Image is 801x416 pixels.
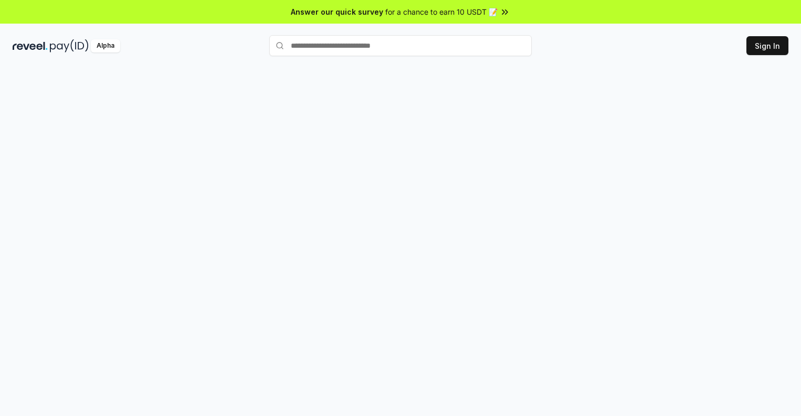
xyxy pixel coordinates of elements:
[291,6,383,17] span: Answer our quick survey
[385,6,498,17] span: for a chance to earn 10 USDT 📝
[91,39,120,52] div: Alpha
[50,39,89,52] img: pay_id
[13,39,48,52] img: reveel_dark
[746,36,788,55] button: Sign In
